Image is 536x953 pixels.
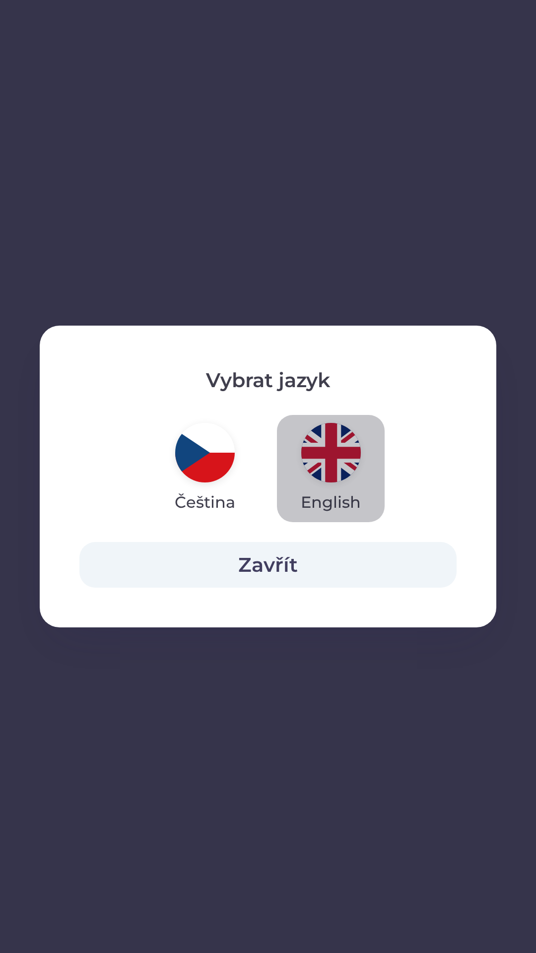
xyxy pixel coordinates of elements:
button: Zavřít [79,542,457,588]
p: Vybrat jazyk [79,365,457,395]
img: en flag [301,423,361,482]
img: cs flag [175,423,235,482]
button: Čeština [151,415,259,522]
p: English [301,490,361,514]
button: English [277,415,385,522]
p: Čeština [175,490,235,514]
